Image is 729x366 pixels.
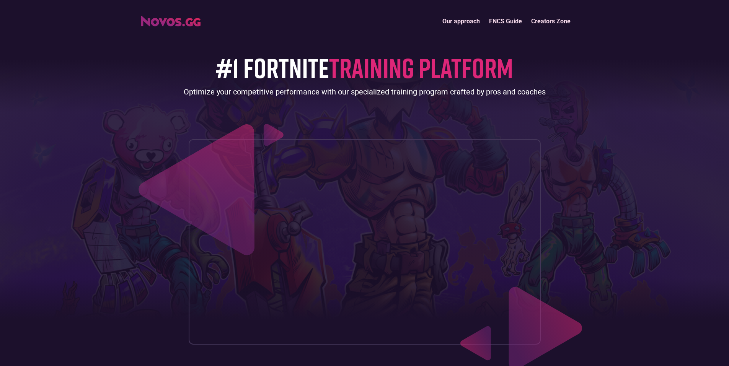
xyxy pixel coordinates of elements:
[195,146,534,338] iframe: Increase your placement in 14 days (Novos.gg)
[527,13,575,29] a: Creators Zone
[329,51,513,84] span: TRAINING PLATFORM
[184,86,546,97] div: Optimize your competitive performance with our specialized training program crafted by pros and c...
[216,52,513,83] h1: #1 FORTNITE
[484,13,527,29] a: FNCS Guide
[141,13,201,26] a: home
[438,13,484,29] a: Our approach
